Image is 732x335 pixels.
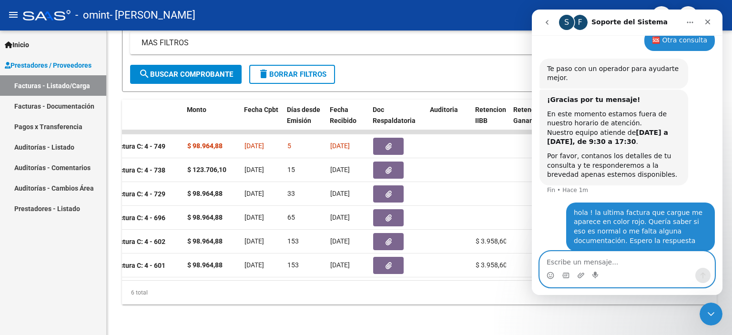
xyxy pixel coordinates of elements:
span: [DATE] [244,237,264,245]
strong: $ 98.964,88 [187,261,223,269]
span: [DATE] [330,190,350,197]
span: Borrar Filtros [258,70,326,79]
span: Días desde Emisión [287,106,320,124]
div: 6 total [122,281,717,305]
datatable-header-cell: Días desde Emisión [283,100,326,142]
strong: $ 98.964,88 [187,237,223,245]
mat-icon: search [139,68,150,80]
span: [DATE] [330,237,350,245]
span: 15 [287,166,295,173]
datatable-header-cell: Fecha Cpbt [240,100,283,142]
span: Monto [187,106,206,113]
span: Prestadores / Proveedores [5,60,91,71]
span: 65 [287,213,295,221]
span: [DATE] [330,261,350,269]
iframe: Intercom live chat [700,303,722,325]
span: - [PERSON_NAME] [110,5,195,26]
span: 153 [287,237,299,245]
span: [DATE] [244,166,264,173]
span: Retención Ganancias [513,106,546,124]
strong: Factura C: 4 - 738 [112,166,165,174]
strong: $ 98.964,88 [187,213,223,221]
span: Auditoria [430,106,458,113]
mat-icon: delete [258,68,269,80]
button: Borrar Filtros [249,65,335,84]
strong: Factura C: 4 - 749 [112,142,165,150]
strong: $ 123.706,10 [187,166,226,173]
span: Fecha Recibido [330,106,356,124]
span: [DATE] [330,166,350,173]
span: [DATE] [330,213,350,221]
datatable-header-cell: Fecha Recibido [326,100,369,142]
mat-expansion-panel-header: MAS FILTROS [130,31,709,54]
span: [DATE] [244,213,264,221]
datatable-header-cell: Doc Respaldatoria [369,100,426,142]
strong: $ 98.964,88 [187,142,223,150]
span: Doc Respaldatoria [373,106,416,124]
strong: Factura C: 4 - 696 [112,214,165,222]
span: - omint [75,5,110,26]
mat-icon: menu [8,9,19,20]
button: Buscar Comprobante [130,65,242,84]
strong: $ 98.964,88 [187,190,223,197]
span: $ 3.958,60 [476,261,507,269]
span: 33 [287,190,295,197]
span: [DATE] [330,142,350,150]
datatable-header-cell: Retención Ganancias [509,100,548,142]
strong: Factura C: 4 - 729 [112,190,165,198]
datatable-header-cell: Monto [183,100,240,142]
span: 5 [287,142,291,150]
span: [DATE] [244,190,264,197]
iframe: Intercom live chat [532,10,722,295]
span: Retencion IIBB [475,106,506,124]
span: 153 [287,261,299,269]
datatable-header-cell: CPBT [83,100,183,142]
span: Fecha Cpbt [244,106,278,113]
strong: Factura C: 4 - 601 [112,262,165,269]
mat-panel-title: MAS FILTROS [142,38,686,48]
span: $ 3.958,60 [476,237,507,245]
datatable-header-cell: Auditoria [426,100,471,142]
datatable-header-cell: Retencion IIBB [471,100,509,142]
strong: Factura C: 4 - 602 [112,238,165,245]
span: [DATE] [244,142,264,150]
span: Buscar Comprobante [139,70,233,79]
span: Inicio [5,40,29,50]
span: [DATE] [244,261,264,269]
